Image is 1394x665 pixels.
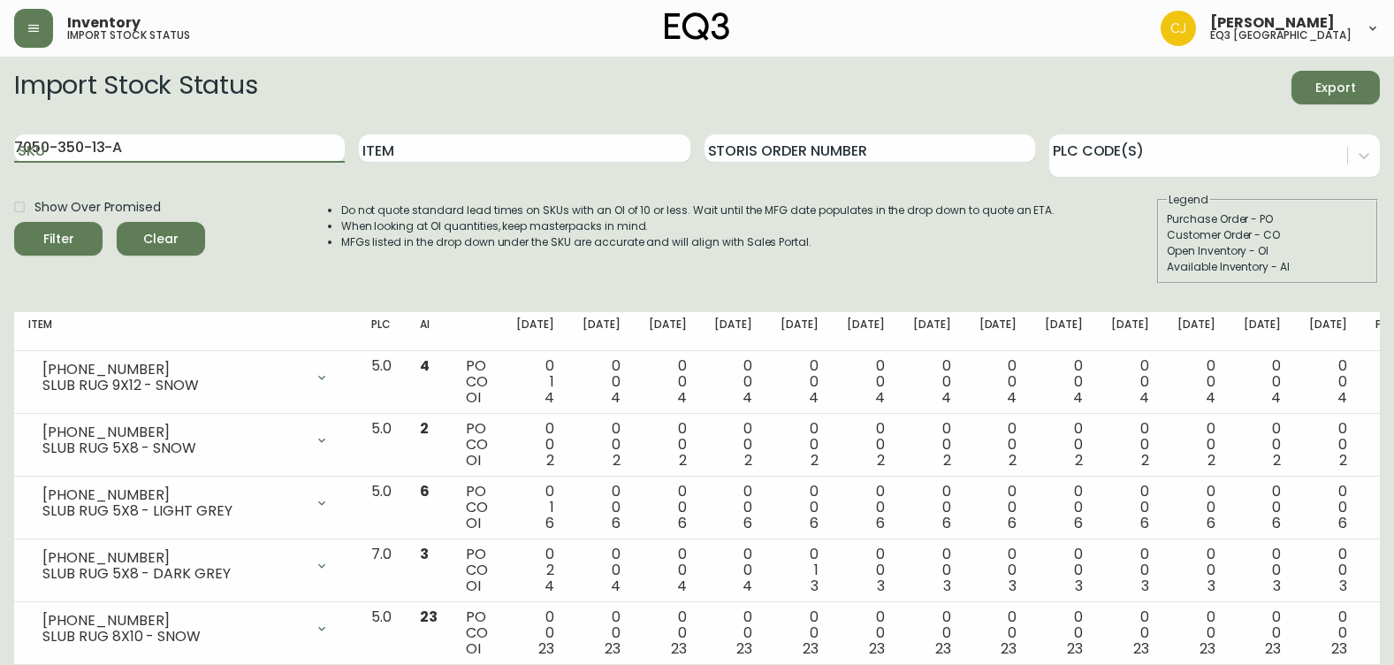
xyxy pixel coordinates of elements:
[1031,312,1097,351] th: [DATE]
[1001,638,1017,659] span: 23
[1271,387,1281,408] span: 4
[1207,450,1215,470] span: 2
[612,513,621,533] span: 6
[781,421,819,469] div: 0 0
[466,576,481,596] span: OI
[545,513,554,533] span: 6
[1177,358,1215,406] div: 0 0
[14,312,357,351] th: Item
[877,576,885,596] span: 3
[665,12,730,41] img: logo
[1337,387,1347,408] span: 4
[935,638,951,659] span: 23
[1177,609,1215,657] div: 0 0
[847,609,885,657] div: 0 0
[516,421,554,469] div: 0 0
[1141,576,1149,596] span: 3
[979,609,1017,657] div: 0 0
[14,71,257,104] h2: Import Stock Status
[42,378,304,394] div: SLUB RUG 9X12 - SNOW
[466,609,488,657] div: PO CO
[671,638,687,659] span: 23
[583,421,621,469] div: 0 0
[1331,638,1347,659] span: 23
[1295,312,1361,351] th: [DATE]
[1230,312,1296,351] th: [DATE]
[649,421,687,469] div: 0 0
[516,484,554,531] div: 0 1
[714,609,752,657] div: 0 0
[1139,387,1149,408] span: 4
[677,576,687,596] span: 4
[14,222,103,256] button: Filter
[1339,576,1347,596] span: 3
[545,387,554,408] span: 4
[943,576,951,596] span: 3
[357,602,406,665] td: 5.0
[979,547,1017,594] div: 0 0
[1111,358,1149,406] div: 0 0
[833,312,899,351] th: [DATE]
[1045,484,1083,531] div: 0 0
[766,312,833,351] th: [DATE]
[545,576,554,596] span: 4
[1075,450,1083,470] span: 2
[28,484,343,523] div: [PHONE_NUMBER]SLUB RUG 5X8 - LIGHT GREY
[605,638,621,659] span: 23
[1309,484,1347,531] div: 0 0
[613,450,621,470] span: 2
[420,418,429,439] span: 2
[743,387,752,408] span: 4
[357,539,406,602] td: 7.0
[714,484,752,531] div: 0 0
[1338,513,1347,533] span: 6
[781,484,819,531] div: 0 0
[700,312,766,351] th: [DATE]
[913,358,951,406] div: 0 0
[913,609,951,657] div: 0 0
[979,358,1017,406] div: 0 0
[811,450,819,470] span: 2
[714,547,752,594] div: 0 0
[466,513,481,533] span: OI
[1309,609,1347,657] div: 0 0
[649,358,687,406] div: 0 0
[979,484,1017,531] div: 0 0
[1177,484,1215,531] div: 0 0
[649,547,687,594] div: 0 0
[803,638,819,659] span: 23
[117,222,205,256] button: Clear
[42,487,304,503] div: [PHONE_NUMBER]
[979,421,1017,469] div: 0 0
[1244,358,1282,406] div: 0 0
[875,387,885,408] span: 4
[131,228,191,250] span: Clear
[847,484,885,531] div: 0 0
[736,638,752,659] span: 23
[1206,387,1215,408] span: 4
[583,547,621,594] div: 0 0
[1309,358,1347,406] div: 0 0
[1140,513,1149,533] span: 6
[1167,192,1210,208] legend: Legend
[406,312,452,351] th: AI
[538,638,554,659] span: 23
[714,421,752,469] div: 0 0
[781,547,819,594] div: 0 1
[516,547,554,594] div: 0 2
[42,503,304,519] div: SLUB RUG 5X8 - LIGHT GREY
[810,513,819,533] span: 6
[583,358,621,406] div: 0 0
[1265,638,1281,659] span: 23
[877,450,885,470] span: 2
[1111,609,1149,657] div: 0 0
[943,450,951,470] span: 2
[869,638,885,659] span: 23
[583,484,621,531] div: 0 0
[341,234,1055,250] li: MFGs listed in the drop down under the SKU are accurate and will align with Sales Portal.
[516,609,554,657] div: 0 0
[28,421,343,460] div: [PHONE_NUMBER]SLUB RUG 5X8 - SNOW
[357,351,406,414] td: 5.0
[1177,421,1215,469] div: 0 0
[466,358,488,406] div: PO CO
